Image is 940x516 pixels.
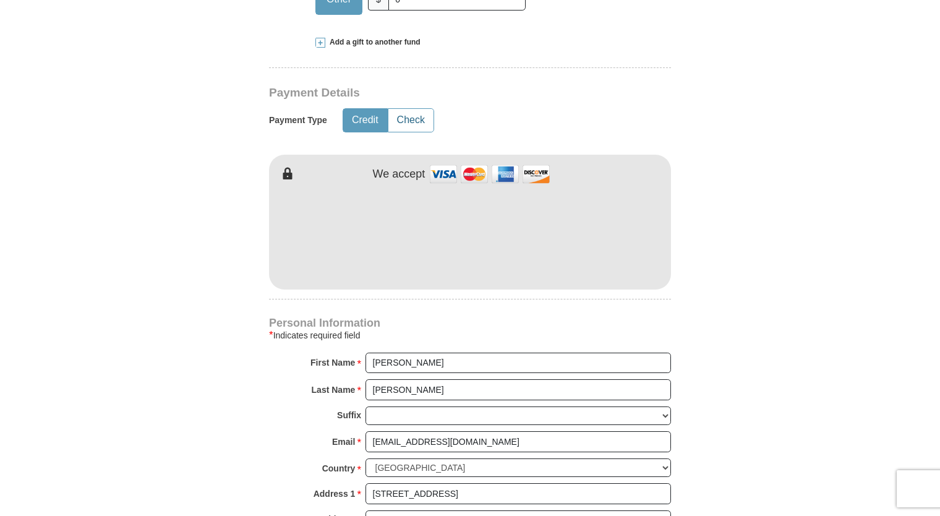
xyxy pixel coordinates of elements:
div: Indicates required field [269,328,671,343]
h4: Personal Information [269,318,671,328]
strong: Address 1 [314,485,356,502]
button: Credit [343,109,387,132]
img: credit cards accepted [428,161,552,187]
strong: Email [332,433,355,450]
h5: Payment Type [269,115,327,126]
strong: Country [322,460,356,477]
strong: Last Name [312,381,356,398]
strong: First Name [310,354,355,371]
button: Check [388,109,434,132]
strong: Suffix [337,406,361,424]
span: Add a gift to another fund [325,37,421,48]
h3: Payment Details [269,86,584,100]
h4: We accept [373,168,425,181]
